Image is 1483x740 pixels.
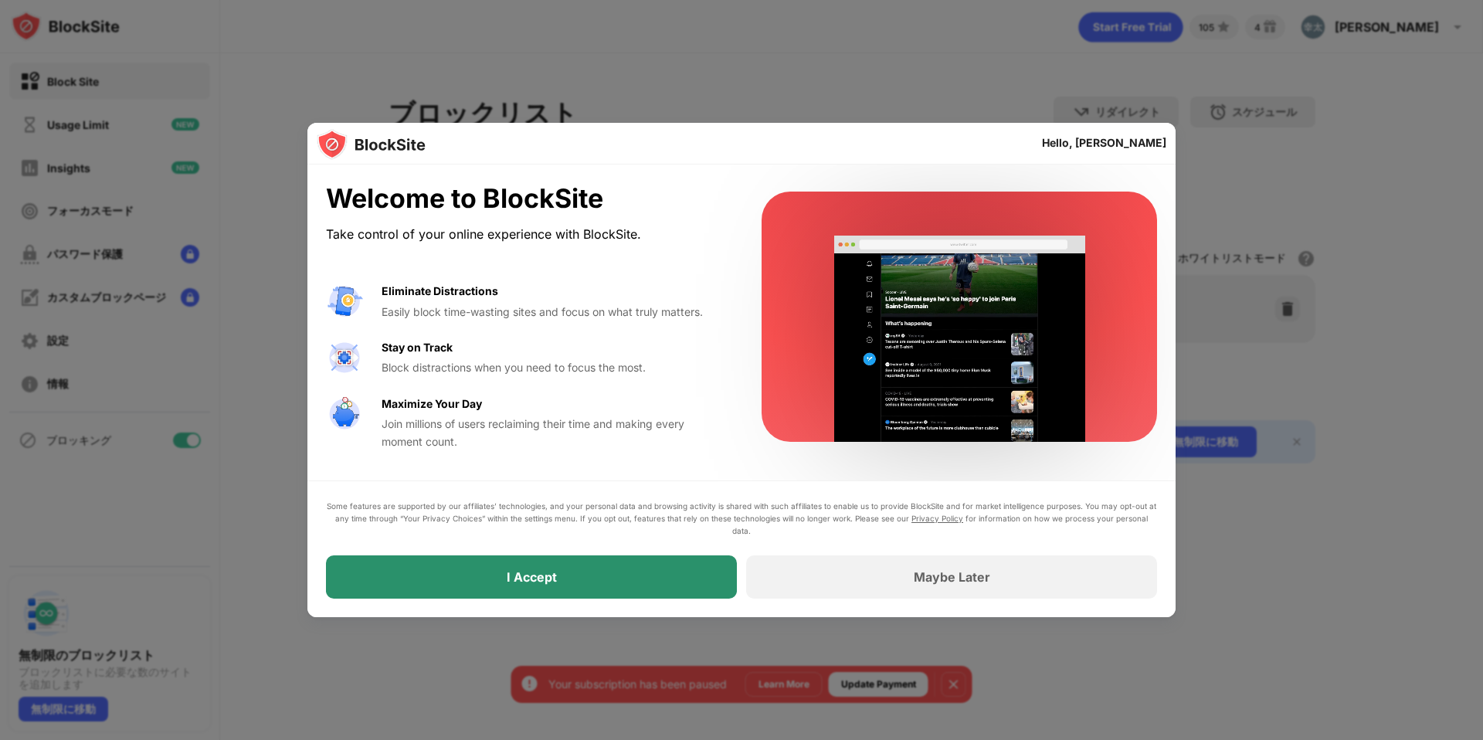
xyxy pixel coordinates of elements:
[911,514,963,523] a: Privacy Policy
[382,359,725,376] div: Block distractions when you need to focus the most.
[326,183,725,215] div: Welcome to BlockSite
[507,569,557,585] div: I Accept
[382,395,482,412] div: Maximize Your Day
[382,304,725,321] div: Easily block time-wasting sites and focus on what truly matters.
[382,283,498,300] div: Eliminate Distractions
[382,339,453,356] div: Stay on Track
[382,416,725,450] div: Join millions of users reclaiming their time and making every moment count.
[326,223,725,246] div: Take control of your online experience with BlockSite.
[1042,137,1166,149] div: Hello, [PERSON_NAME]
[326,283,363,320] img: value-avoid-distractions.svg
[326,500,1157,537] div: Some features are supported by our affiliates’ technologies, and your personal data and browsing ...
[317,129,426,160] img: logo-blocksite.svg
[914,569,990,585] div: Maybe Later
[326,339,363,376] img: value-focus.svg
[326,395,363,433] img: value-safe-time.svg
